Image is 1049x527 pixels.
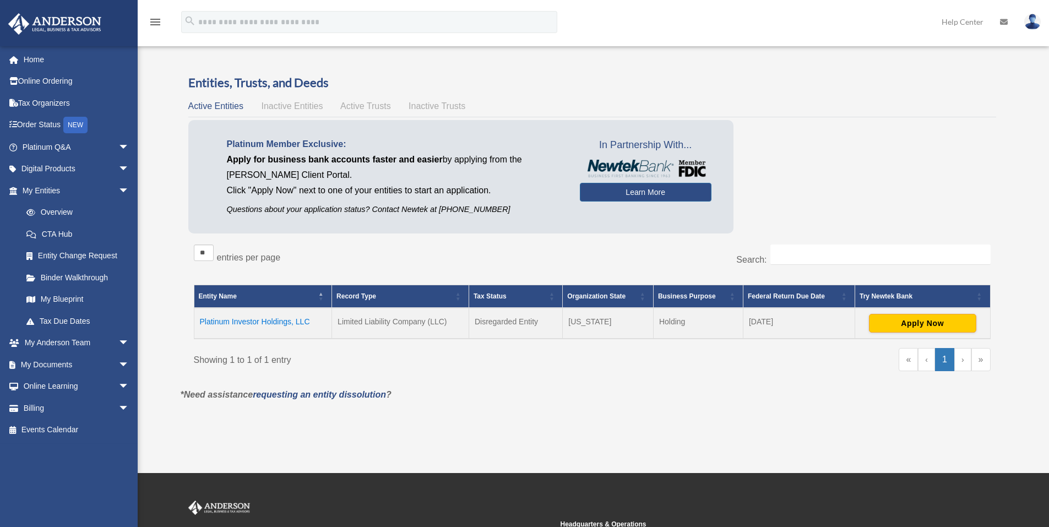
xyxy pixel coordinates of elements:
[261,101,323,111] span: Inactive Entities
[118,180,140,202] span: arrow_drop_down
[8,136,146,158] a: Platinum Q&Aarrow_drop_down
[118,332,140,355] span: arrow_drop_down
[186,501,252,515] img: Anderson Advisors Platinum Portal
[855,285,990,308] th: Try Newtek Bank : Activate to sort
[954,348,971,371] a: Next
[8,419,146,441] a: Events Calendar
[8,92,146,114] a: Tax Organizers
[585,160,706,177] img: NewtekBankLogoSM.png
[8,332,146,354] a: My Anderson Teamarrow_drop_down
[227,152,563,183] p: by applying from the [PERSON_NAME] Client Portal.
[580,137,711,154] span: In Partnership With...
[194,348,584,368] div: Showing 1 to 1 of 1 entry
[743,285,855,308] th: Federal Return Due Date: Activate to sort
[658,292,716,300] span: Business Purpose
[899,348,918,371] a: First
[474,292,507,300] span: Tax Status
[118,136,140,159] span: arrow_drop_down
[8,48,146,70] a: Home
[1024,14,1041,30] img: User Pic
[563,285,654,308] th: Organization State: Activate to sort
[409,101,465,111] span: Inactive Trusts
[15,310,140,332] a: Tax Due Dates
[188,74,996,91] h3: Entities, Trusts, and Deeds
[5,13,105,35] img: Anderson Advisors Platinum Portal
[8,158,146,180] a: Digital Productsarrow_drop_down
[580,183,711,202] a: Learn More
[227,155,443,164] span: Apply for business bank accounts faster and easier
[736,255,767,264] label: Search:
[748,292,825,300] span: Federal Return Due Date
[653,308,743,339] td: Holding
[336,292,376,300] span: Record Type
[118,397,140,420] span: arrow_drop_down
[118,376,140,398] span: arrow_drop_down
[8,70,146,93] a: Online Ordering
[184,15,196,27] i: search
[118,354,140,376] span: arrow_drop_down
[149,15,162,29] i: menu
[15,267,140,289] a: Binder Walkthrough
[194,308,332,339] td: Platinum Investor Holdings, LLC
[8,180,140,202] a: My Entitiesarrow_drop_down
[194,285,332,308] th: Entity Name: Activate to invert sorting
[567,292,626,300] span: Organization State
[653,285,743,308] th: Business Purpose: Activate to sort
[181,390,392,399] em: *Need assistance ?
[253,390,386,399] a: requesting an entity dissolution
[118,158,140,181] span: arrow_drop_down
[332,285,469,308] th: Record Type: Activate to sort
[15,223,140,245] a: CTA Hub
[15,245,140,267] a: Entity Change Request
[332,308,469,339] td: Limited Liability Company (LLC)
[469,285,562,308] th: Tax Status: Activate to sort
[918,348,935,371] a: Previous
[8,354,146,376] a: My Documentsarrow_drop_down
[860,290,973,303] div: Try Newtek Bank
[63,117,88,133] div: NEW
[15,202,135,224] a: Overview
[199,292,237,300] span: Entity Name
[935,348,954,371] a: 1
[217,253,281,262] label: entries per page
[743,308,855,339] td: [DATE]
[8,376,146,398] a: Online Learningarrow_drop_down
[563,308,654,339] td: [US_STATE]
[15,289,140,311] a: My Blueprint
[149,19,162,29] a: menu
[227,137,563,152] p: Platinum Member Exclusive:
[340,101,391,111] span: Active Trusts
[188,101,243,111] span: Active Entities
[469,308,562,339] td: Disregarded Entity
[8,397,146,419] a: Billingarrow_drop_down
[869,314,976,333] button: Apply Now
[971,348,991,371] a: Last
[8,114,146,137] a: Order StatusNEW
[227,183,563,198] p: Click "Apply Now" next to one of your entities to start an application.
[227,203,563,216] p: Questions about your application status? Contact Newtek at [PHONE_NUMBER]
